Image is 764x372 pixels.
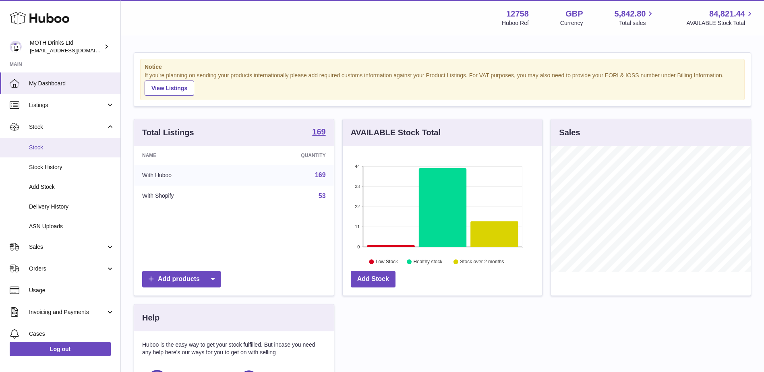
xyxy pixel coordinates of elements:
[29,101,106,109] span: Listings
[460,259,504,265] text: Stock over 2 months
[312,128,325,136] strong: 169
[565,8,583,19] strong: GBP
[29,308,106,316] span: Invoicing and Payments
[355,224,360,229] text: 11
[145,63,740,71] strong: Notice
[134,186,242,207] td: With Shopify
[559,127,580,138] h3: Sales
[145,81,194,96] a: View Listings
[351,271,395,287] a: Add Stock
[29,123,106,131] span: Stock
[142,127,194,138] h3: Total Listings
[29,330,114,338] span: Cases
[686,8,754,27] a: 84,821.44 AVAILABLE Stock Total
[376,259,398,265] text: Low Stock
[142,271,221,287] a: Add products
[615,8,655,27] a: 5,842.80 Total sales
[29,144,114,151] span: Stock
[29,183,114,191] span: Add Stock
[351,127,441,138] h3: AVAILABLE Stock Total
[145,72,740,96] div: If you're planning on sending your products internationally please add required customs informati...
[319,192,326,199] a: 53
[506,8,529,19] strong: 12758
[355,164,360,169] text: 44
[10,342,111,356] a: Log out
[29,265,106,273] span: Orders
[502,19,529,27] div: Huboo Ref
[29,163,114,171] span: Stock History
[242,146,333,165] th: Quantity
[29,243,106,251] span: Sales
[312,128,325,137] a: 169
[29,203,114,211] span: Delivery History
[357,244,360,249] text: 0
[29,287,114,294] span: Usage
[355,184,360,189] text: 33
[686,19,754,27] span: AVAILABLE Stock Total
[615,8,646,19] span: 5,842.80
[315,172,326,178] a: 169
[30,39,102,54] div: MOTH Drinks Ltd
[10,41,22,53] img: internalAdmin-12758@internal.huboo.com
[30,47,118,54] span: [EMAIL_ADDRESS][DOMAIN_NAME]
[709,8,745,19] span: 84,821.44
[134,165,242,186] td: With Huboo
[413,259,443,265] text: Healthy stock
[142,312,159,323] h3: Help
[619,19,655,27] span: Total sales
[134,146,242,165] th: Name
[560,19,583,27] div: Currency
[29,223,114,230] span: ASN Uploads
[142,341,326,356] p: Huboo is the easy way to get your stock fulfilled. But incase you need any help here's our ways f...
[29,80,114,87] span: My Dashboard
[355,204,360,209] text: 22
